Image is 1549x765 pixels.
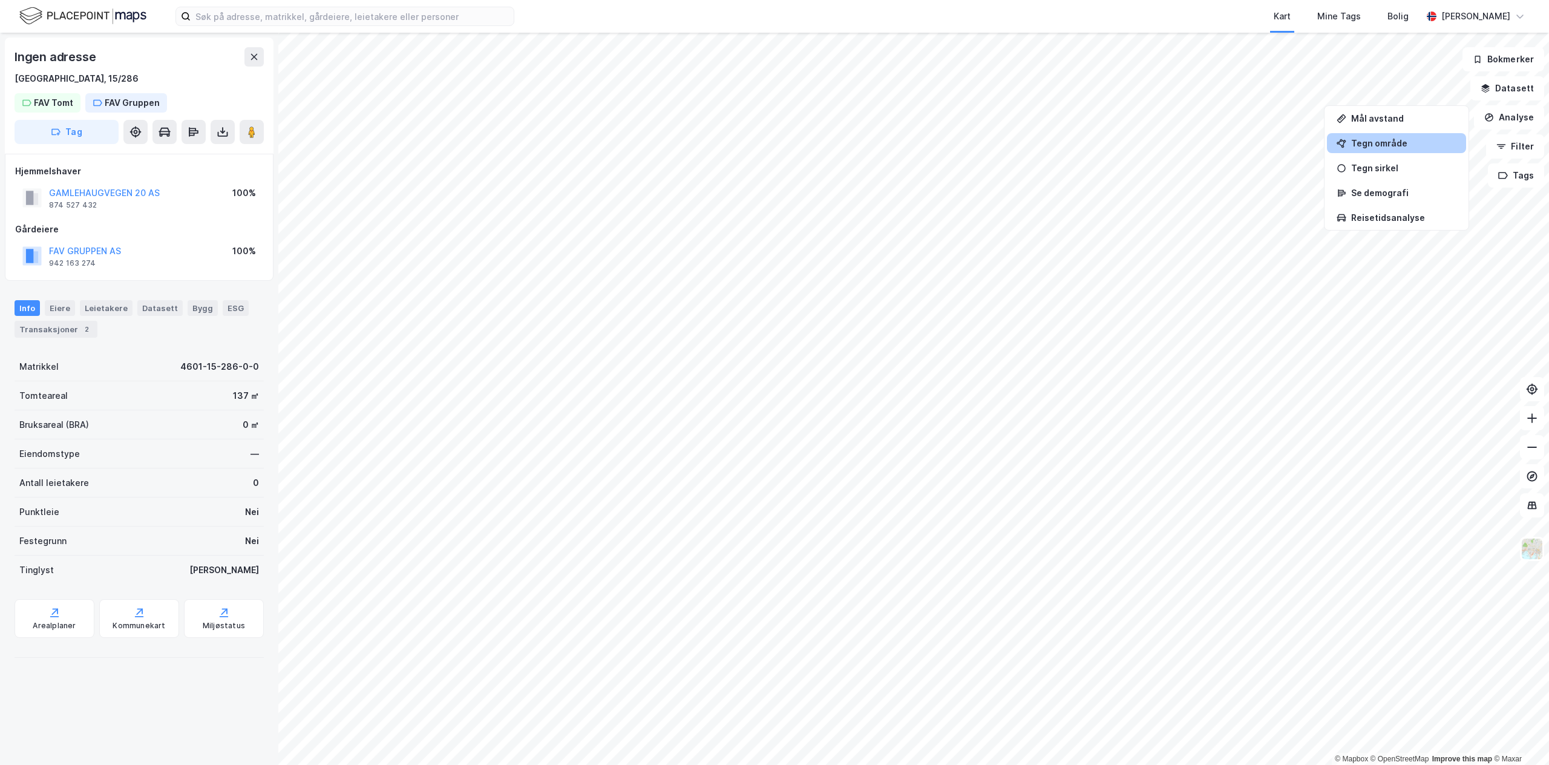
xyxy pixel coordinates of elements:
[80,323,93,335] div: 2
[251,447,259,461] div: —
[188,300,218,316] div: Bygg
[189,563,259,577] div: [PERSON_NAME]
[33,621,76,631] div: Arealplaner
[1274,9,1291,24] div: Kart
[19,360,59,374] div: Matrikkel
[105,96,160,110] div: FAV Gruppen
[19,563,54,577] div: Tinglyst
[1351,212,1456,223] div: Reisetidsanalyse
[15,222,263,237] div: Gårdeiere
[1462,47,1544,71] button: Bokmerker
[203,621,245,631] div: Miljøstatus
[19,447,80,461] div: Eiendomstype
[49,200,97,210] div: 874 527 432
[34,96,73,110] div: FAV Tomt
[233,389,259,403] div: 137 ㎡
[19,534,67,548] div: Festegrunn
[1351,163,1456,173] div: Tegn sirkel
[1351,113,1456,123] div: Mål avstand
[1317,9,1361,24] div: Mine Tags
[232,186,256,200] div: 100%
[1474,105,1544,130] button: Analyse
[1486,134,1544,159] button: Filter
[19,505,59,519] div: Punktleie
[243,418,259,432] div: 0 ㎡
[1488,707,1549,765] iframe: Chat Widget
[232,244,256,258] div: 100%
[1387,9,1409,24] div: Bolig
[1488,163,1544,188] button: Tags
[180,360,259,374] div: 4601-15-286-0-0
[19,418,89,432] div: Bruksareal (BRA)
[113,621,165,631] div: Kommunekart
[1371,755,1429,763] a: OpenStreetMap
[191,7,514,25] input: Søk på adresse, matrikkel, gårdeiere, leietakere eller personer
[137,300,183,316] div: Datasett
[1470,76,1544,100] button: Datasett
[1351,188,1456,198] div: Se demografi
[223,300,249,316] div: ESG
[1488,707,1549,765] div: Kontrollprogram for chat
[15,164,263,179] div: Hjemmelshaver
[19,476,89,490] div: Antall leietakere
[1441,9,1510,24] div: [PERSON_NAME]
[245,505,259,519] div: Nei
[45,300,75,316] div: Eiere
[15,300,40,316] div: Info
[49,258,96,268] div: 942 163 274
[1521,537,1544,560] img: Z
[15,47,98,67] div: Ingen adresse
[15,71,139,86] div: [GEOGRAPHIC_DATA], 15/286
[1432,755,1492,763] a: Improve this map
[19,389,68,403] div: Tomteareal
[80,300,133,316] div: Leietakere
[15,120,119,144] button: Tag
[245,534,259,548] div: Nei
[1351,138,1456,148] div: Tegn område
[15,321,97,338] div: Transaksjoner
[253,476,259,490] div: 0
[19,5,146,27] img: logo.f888ab2527a4732fd821a326f86c7f29.svg
[1335,755,1368,763] a: Mapbox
